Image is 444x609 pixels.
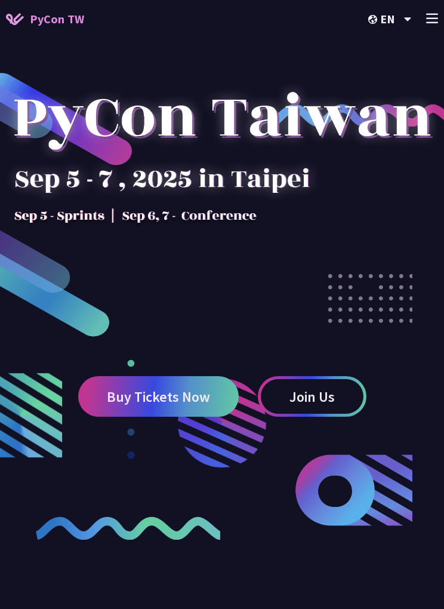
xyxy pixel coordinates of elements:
[107,389,210,404] span: Buy Tickets Now
[36,516,221,540] img: curly-2.e802c9f.png
[6,4,84,34] a: PyCon TW
[368,15,380,24] img: Locale Icon
[30,10,84,28] span: PyCon TW
[6,13,24,25] img: Home icon of PyCon TW 2025
[258,376,366,417] a: Join Us
[78,376,239,417] a: Buy Tickets Now
[289,389,335,404] span: Join Us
